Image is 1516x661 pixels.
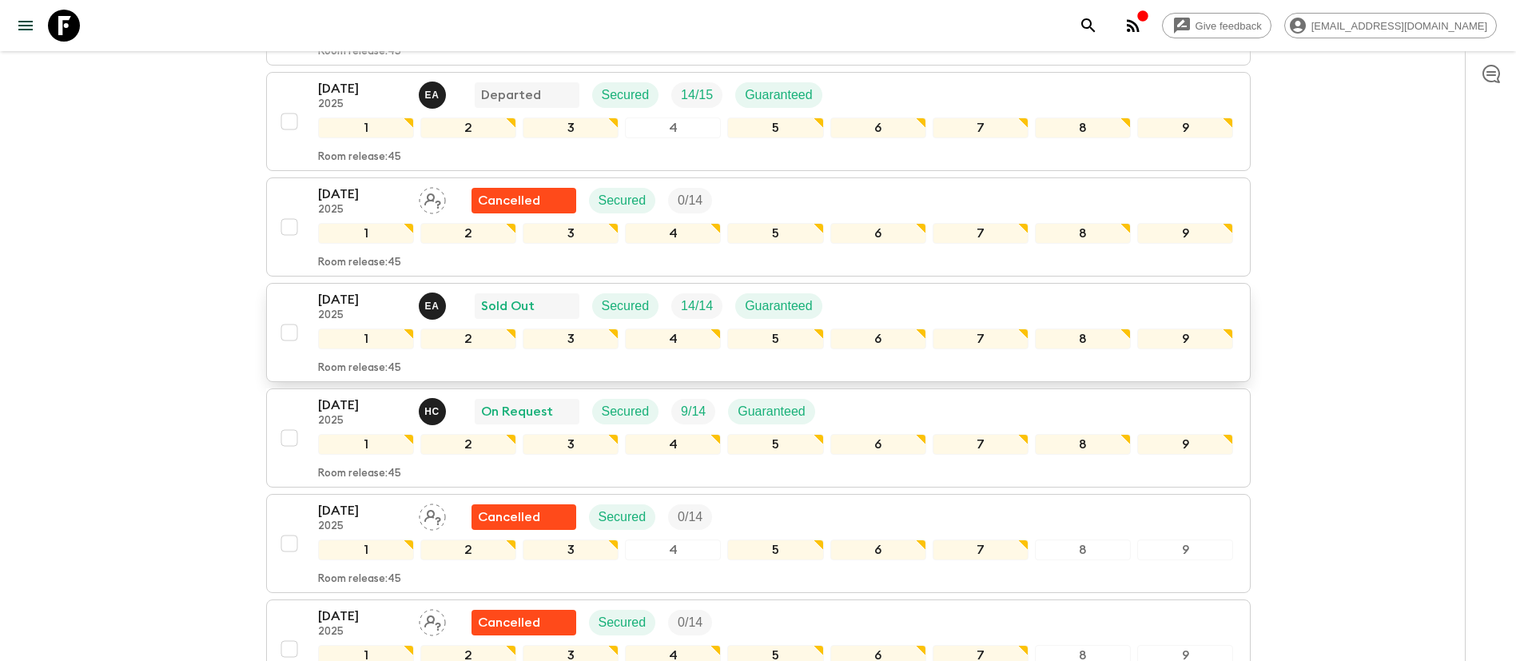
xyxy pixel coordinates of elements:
[10,10,42,42] button: menu
[420,434,516,455] div: 2
[1035,434,1131,455] div: 8
[1162,13,1271,38] a: Give feedback
[602,86,650,105] p: Secured
[681,402,706,421] p: 9 / 14
[318,396,406,415] p: [DATE]
[318,46,401,58] p: Room release: 45
[727,329,823,349] div: 5
[830,434,926,455] div: 6
[478,508,540,527] p: Cancelled
[933,540,1029,560] div: 7
[318,223,414,244] div: 1
[1035,117,1131,138] div: 8
[472,610,576,635] div: Flash Pack cancellation
[625,117,721,138] div: 4
[602,402,650,421] p: Secured
[671,399,715,424] div: Trip Fill
[745,86,813,105] p: Guaranteed
[933,329,1029,349] div: 7
[592,82,659,108] div: Secured
[1137,223,1233,244] div: 9
[625,434,721,455] div: 4
[419,403,449,416] span: Hector Carillo
[933,434,1029,455] div: 7
[1035,540,1131,560] div: 8
[727,117,823,138] div: 5
[625,223,721,244] div: 4
[478,613,540,632] p: Cancelled
[668,188,712,213] div: Trip Fill
[318,501,406,520] p: [DATE]
[318,520,406,533] p: 2025
[681,86,713,105] p: 14 / 15
[1035,223,1131,244] div: 8
[318,468,401,480] p: Room release: 45
[830,223,926,244] div: 6
[318,329,414,349] div: 1
[523,223,619,244] div: 3
[671,293,722,319] div: Trip Fill
[681,297,713,316] p: 14 / 14
[589,504,656,530] div: Secured
[830,329,926,349] div: 6
[933,117,1029,138] div: 7
[592,399,659,424] div: Secured
[523,540,619,560] div: 3
[266,283,1251,382] button: [DATE]2025Ernesto AndradeSold OutSecuredTrip FillGuaranteed123456789Room release:45
[481,297,535,316] p: Sold Out
[727,540,823,560] div: 5
[478,191,540,210] p: Cancelled
[419,614,446,627] span: Assign pack leader
[318,434,414,455] div: 1
[727,434,823,455] div: 5
[1035,329,1131,349] div: 8
[472,188,576,213] div: Flash Pack cancellation
[523,329,619,349] div: 3
[318,204,406,217] p: 2025
[1137,540,1233,560] div: 9
[318,257,401,269] p: Room release: 45
[1137,329,1233,349] div: 9
[1137,434,1233,455] div: 9
[1187,20,1271,32] span: Give feedback
[420,117,516,138] div: 2
[318,290,406,309] p: [DATE]
[830,117,926,138] div: 6
[625,329,721,349] div: 4
[318,98,406,111] p: 2025
[830,540,926,560] div: 6
[318,540,414,560] div: 1
[472,504,576,530] div: Flash Pack cancellation
[318,79,406,98] p: [DATE]
[318,573,401,586] p: Room release: 45
[1303,20,1496,32] span: [EMAIL_ADDRESS][DOMAIN_NAME]
[266,388,1251,488] button: [DATE]2025Hector Carillo On RequestSecuredTrip FillGuaranteed123456789Room release:45
[599,613,647,632] p: Secured
[318,415,406,428] p: 2025
[668,610,712,635] div: Trip Fill
[592,293,659,319] div: Secured
[625,540,721,560] div: 4
[420,540,516,560] div: 2
[1284,13,1497,38] div: [EMAIL_ADDRESS][DOMAIN_NAME]
[589,188,656,213] div: Secured
[425,300,440,313] p: E A
[318,117,414,138] div: 1
[266,72,1251,171] button: [DATE]2025Ernesto AndradeDepartedSecuredTrip FillGuaranteed123456789Room release:45
[266,494,1251,593] button: [DATE]2025Assign pack leaderFlash Pack cancellationSecuredTrip Fill123456789Room release:45
[602,297,650,316] p: Secured
[266,177,1251,277] button: [DATE]2025Assign pack leaderFlash Pack cancellationSecuredTrip Fill123456789Room release:45
[523,117,619,138] div: 3
[318,626,406,639] p: 2025
[318,151,401,164] p: Room release: 45
[1072,10,1104,42] button: search adventures
[745,297,813,316] p: Guaranteed
[727,223,823,244] div: 5
[738,402,806,421] p: Guaranteed
[671,82,722,108] div: Trip Fill
[318,309,406,322] p: 2025
[419,508,446,521] span: Assign pack leader
[420,329,516,349] div: 2
[419,192,446,205] span: Assign pack leader
[420,223,516,244] div: 2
